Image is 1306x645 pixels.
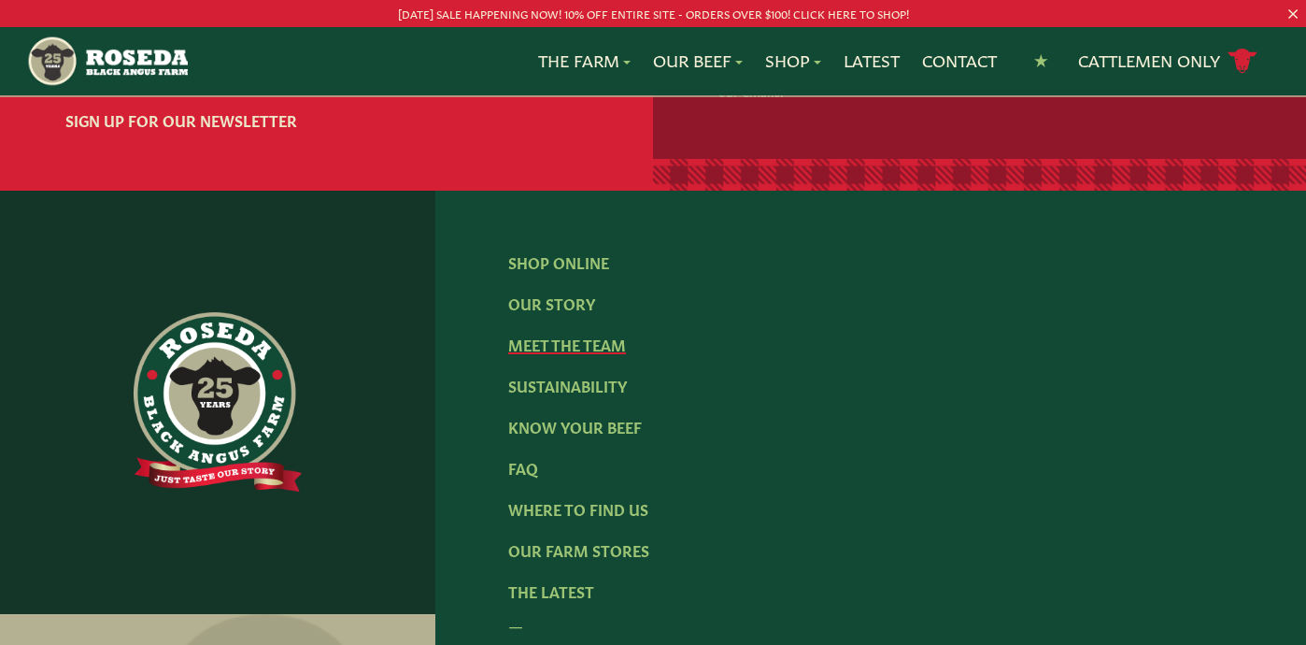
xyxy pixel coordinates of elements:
[508,613,1234,636] div: —
[765,49,821,73] a: Shop
[508,498,648,519] a: Where To Find Us
[922,49,997,73] a: Contact
[26,27,1280,95] nav: Main Navigation
[134,312,302,492] img: https://roseda.com/wp-content/uploads/2021/06/roseda-25-full@2x.png
[508,293,595,313] a: Our Story
[508,375,627,395] a: Sustainability
[65,108,544,131] h6: Sign Up For Our Newsletter
[508,539,649,560] a: Our Farm Stores
[508,457,538,478] a: FAQ
[1078,45,1257,78] a: Cattlemen Only
[538,49,631,73] a: The Farm
[65,4,1241,23] p: [DATE] SALE HAPPENING NOW! 10% OFF ENTIRE SITE - ORDERS OVER $100! CLICK HERE TO SHOP!
[508,251,609,272] a: Shop Online
[508,416,642,437] a: Know Your Beef
[508,580,594,601] a: The Latest
[508,334,626,354] a: Meet The Team
[26,35,188,88] img: https://roseda.com/wp-content/uploads/2021/05/roseda-25-header.png
[844,49,900,73] a: Latest
[653,49,743,73] a: Our Beef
